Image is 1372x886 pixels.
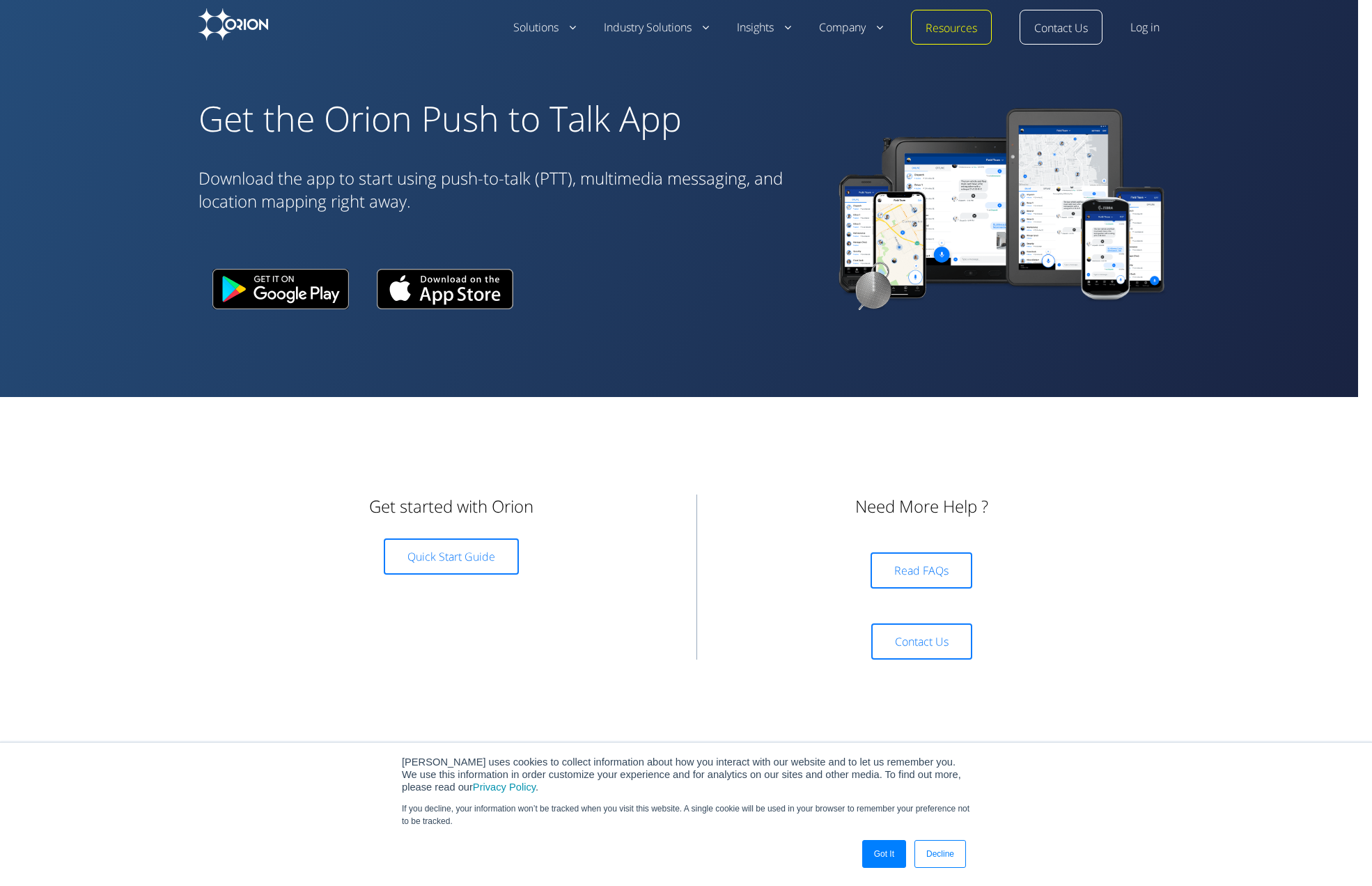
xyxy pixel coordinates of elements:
a: Contact Us [871,623,972,660]
span: [PERSON_NAME] uses cookies to collect information about how you interact with our website and to ... [402,756,961,793]
a: Read FAQs [871,552,972,589]
a: Decline [914,840,966,868]
img: Mobile-Product-Family-Orion-PTT-2.0-July2022 [830,91,1174,319]
h1: Get the Orion Push to Talk App [198,94,809,143]
img: Orion [198,8,268,40]
a: Insights [737,20,791,36]
a: Privacy Policy [473,782,536,793]
a: Got It [862,840,906,868]
iframe: Chat Widget [1302,819,1372,886]
span: Quick Start Guide [407,549,495,564]
p: If you decline, your information won’t be tracked when you visit this website. A single cookie wi... [402,802,970,827]
a: Quick Start Guide [384,538,519,575]
span: Read FAQs [894,563,949,578]
img: Google play logo [212,269,349,309]
h3: Get started with Orion [226,495,676,518]
a: Company [819,20,883,36]
img: App store logo [377,269,513,309]
a: Resources [926,20,977,37]
a: Contact Us [1034,20,1088,37]
span: Contact Us [895,634,949,649]
a: Solutions [513,20,576,36]
h3: Need More Help ? [697,495,1146,518]
a: Industry Solutions [604,20,709,36]
a: Log in [1130,20,1160,36]
h3: Download the app to start using push-to-talk (PTT), multimedia messaging, and location mapping ri... [198,166,809,213]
